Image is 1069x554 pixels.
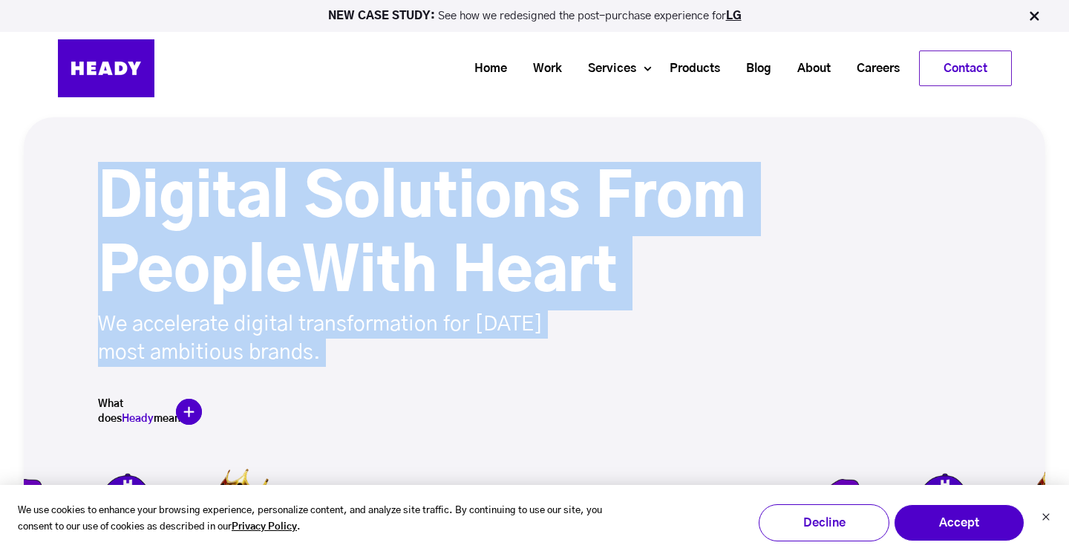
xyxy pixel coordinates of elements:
strong: NEW CASE STUDY: [328,10,438,22]
button: Decline [759,504,889,541]
a: LG [726,10,742,22]
button: Accept [894,504,1024,541]
a: Careers [838,55,907,82]
h5: What does mean? [98,397,172,426]
p: See how we redesigned the post-purchase experience for [7,10,1062,22]
img: plus-icon [176,399,202,425]
a: Services [569,55,644,82]
span: With Heart [302,244,618,303]
p: We accelerate digital transformation for [DATE] most ambitious brands. [98,310,585,367]
img: Heady_Logo_Web-01 (1) [58,39,154,97]
h1: Digital Solutions From People [98,162,885,310]
a: About [779,55,838,82]
a: Work [514,55,569,82]
a: Contact [920,51,1011,85]
div: Navigation Menu [169,50,1012,86]
span: Heady [122,414,154,424]
a: Home [456,55,514,82]
a: Blog [728,55,779,82]
a: Products [651,55,728,82]
p: We use cookies to enhance your browsing experience, personalize content, and analyze site traffic... [18,503,624,537]
img: Close Bar [1027,9,1042,24]
a: Privacy Policy [232,519,297,536]
button: Dismiss cookie banner [1042,511,1050,527]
